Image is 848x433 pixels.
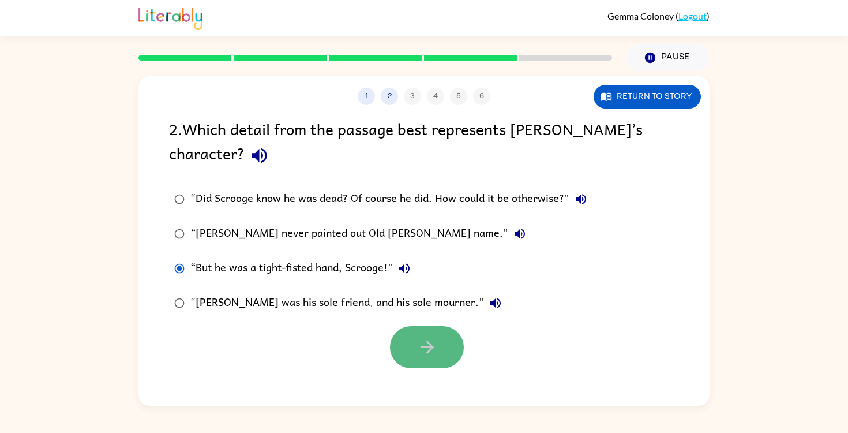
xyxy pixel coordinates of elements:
a: Logout [678,10,707,21]
div: “But he was a tight-fisted hand, Scrooge!" [190,257,416,280]
button: “But he was a tight-fisted hand, Scrooge!" [393,257,416,280]
button: 1 [358,88,375,105]
div: 2 . Which detail from the passage best represents [PERSON_NAME]’s character? [169,117,679,170]
button: “[PERSON_NAME] was his sole friend, and his sole mourner." [484,292,507,315]
img: Literably [138,5,202,30]
button: Return to story [594,85,701,109]
div: “[PERSON_NAME] never painted out Old [PERSON_NAME] name." [190,222,531,245]
button: 2 [381,88,398,105]
button: “[PERSON_NAME] never painted out Old [PERSON_NAME] name." [508,222,531,245]
div: “[PERSON_NAME] was his sole friend, and his sole mourner." [190,292,507,315]
button: Pause [626,44,710,71]
div: “Did Scrooge know he was dead? Of course he did. How could it be otherwise?" [190,188,592,211]
span: Gemma Coloney [607,10,676,21]
div: ( ) [607,10,710,21]
button: “Did Scrooge know he was dead? Of course he did. How could it be otherwise?" [569,188,592,211]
